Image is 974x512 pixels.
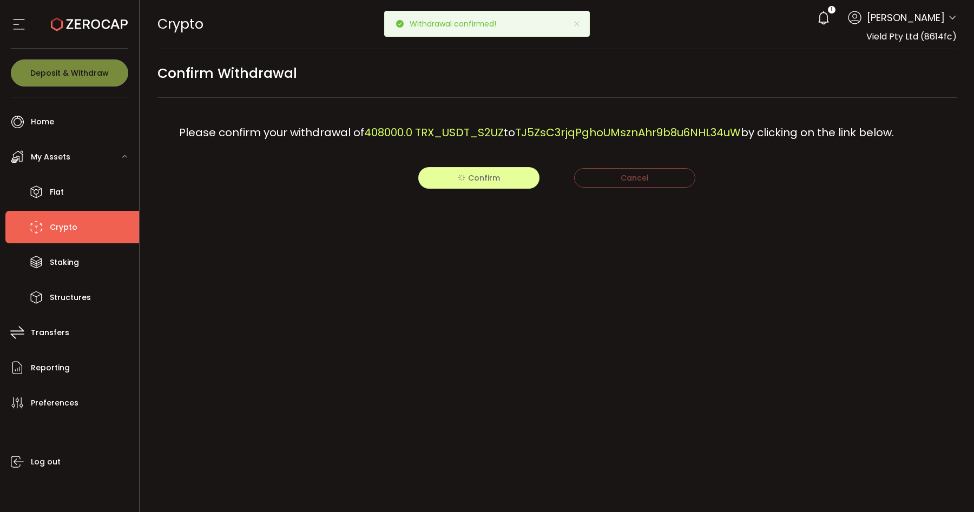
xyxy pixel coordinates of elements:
[515,125,741,140] span: TJ5ZsC3rjqPghoUMsznAhr9b8u6NHL34uW
[31,395,78,411] span: Preferences
[50,184,64,200] span: Fiat
[157,61,297,85] span: Confirm Withdrawal
[504,125,515,140] span: to
[157,15,203,34] span: Crypto
[920,460,974,512] iframe: Chat Widget
[50,290,91,305] span: Structures
[621,172,649,183] span: Cancel
[831,6,832,14] span: 1
[867,10,945,25] span: [PERSON_NAME]
[179,125,364,140] span: Please confirm your withdrawal of
[50,220,77,235] span: Crypto
[741,125,894,140] span: by clicking on the link below.
[31,114,54,130] span: Home
[574,168,695,188] button: Cancel
[31,360,70,376] span: Reporting
[11,59,128,87] button: Deposit & Withdraw
[30,69,109,77] span: Deposit & Withdraw
[410,20,505,28] p: Withdrawal confirmed!
[31,454,61,470] span: Log out
[364,125,504,140] span: 408000.0 TRX_USDT_S2UZ
[31,325,69,341] span: Transfers
[50,255,79,270] span: Staking
[31,149,70,165] span: My Assets
[866,30,957,43] span: Vield Pty Ltd (8614fc)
